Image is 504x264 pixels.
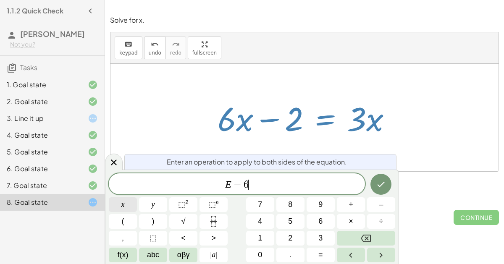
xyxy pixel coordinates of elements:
[7,147,74,157] div: 5. Goal state
[185,199,189,205] sup: 2
[318,216,323,227] span: 6
[367,214,395,229] button: Divide
[139,248,167,262] button: Alphabet
[152,199,155,210] span: y
[349,216,353,227] span: ×
[88,130,98,140] i: Task finished and correct.
[110,16,499,25] p: Solve for x.
[88,147,98,157] i: Task finished and correct.
[118,249,129,261] span: f(x)
[188,37,221,59] button: fullscreen
[7,197,74,207] div: 8. Goal state
[337,231,395,246] button: Backspace
[225,179,231,190] var: E
[178,200,185,209] span: ⬚
[379,216,383,227] span: ÷
[169,197,197,212] button: Squared
[121,199,125,210] span: x
[119,50,138,56] span: keypad
[244,180,249,190] span: 6
[215,251,217,259] span: |
[379,199,383,210] span: –
[7,130,74,140] div: 4. Goal state
[258,216,262,227] span: 4
[144,37,166,59] button: undoundo
[147,249,159,261] span: abc
[169,214,197,229] button: Square root
[199,214,228,229] button: Fraction
[246,214,274,229] button: 4
[7,164,74,174] div: 6. Goal state
[307,248,335,262] button: Equals
[88,80,98,90] i: Task finished and correct.
[288,216,292,227] span: 5
[199,231,228,246] button: Greater than
[318,233,323,244] span: 3
[337,248,365,262] button: Left arrow
[367,248,395,262] button: Right arrow
[199,248,228,262] button: Absolute value
[165,37,186,59] button: redoredo
[7,97,74,107] div: 2. Goal state
[210,249,217,261] span: a
[109,214,137,229] button: (
[192,50,217,56] span: fullscreen
[109,197,137,212] button: x
[169,248,197,262] button: Greek alphabet
[10,40,98,49] div: Not you?
[109,231,137,246] button: ,
[318,199,323,210] span: 9
[307,231,335,246] button: 3
[7,180,74,191] div: 7. Goal state
[149,50,161,56] span: undo
[337,197,365,212] button: Plus
[211,233,216,244] span: >
[318,249,323,261] span: =
[231,180,244,190] span: −
[109,248,137,262] button: Functions
[337,214,365,229] button: Times
[307,197,335,212] button: 9
[258,233,262,244] span: 1
[246,248,274,262] button: 0
[288,233,292,244] span: 2
[150,233,157,244] span: ⬚
[151,39,159,50] i: undo
[289,249,291,261] span: .
[88,197,98,207] i: Task started.
[88,164,98,174] i: Task finished and correct.
[122,233,124,244] span: ,
[370,174,391,195] button: Done
[177,249,190,261] span: αβγ
[20,63,37,72] span: Tasks
[7,80,74,90] div: 1. Goal state
[288,199,292,210] span: 8
[276,231,304,246] button: 2
[258,199,262,210] span: 7
[167,157,347,167] span: Enter an operation to apply to both sides of the equation.
[258,249,262,261] span: 0
[7,113,74,123] div: 3. Line it up
[276,197,304,212] button: 8
[88,97,98,107] i: Task finished and correct.
[88,113,98,123] i: Task started.
[199,197,228,212] button: Superscript
[307,214,335,229] button: 6
[88,180,98,191] i: Task finished and correct.
[139,214,167,229] button: )
[152,216,155,227] span: )
[181,233,186,244] span: <
[7,6,63,16] h4: 1.1.2 Quick Check
[210,251,212,259] span: |
[246,231,274,246] button: 1
[246,197,274,212] button: 7
[181,216,186,227] span: √
[169,231,197,246] button: Less than
[115,37,142,59] button: keyboardkeypad
[276,214,304,229] button: 5
[209,200,216,209] span: ⬚
[124,39,132,50] i: keyboard
[139,231,167,246] button: Placeholder
[248,180,249,190] span: ​
[139,197,167,212] button: y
